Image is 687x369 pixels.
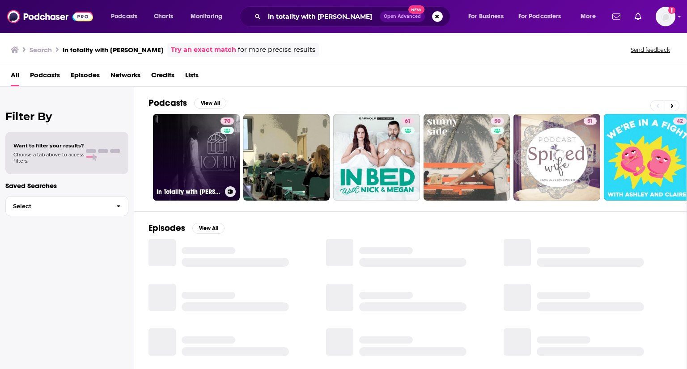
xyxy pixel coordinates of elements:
[63,46,164,54] h3: in totality with [PERSON_NAME]
[157,188,221,196] h3: In Totality with [PERSON_NAME]
[656,7,675,26] button: Show profile menu
[468,10,504,23] span: For Business
[462,9,515,24] button: open menu
[30,68,60,86] a: Podcasts
[153,114,240,201] a: 70In Totality with [PERSON_NAME]
[111,10,137,23] span: Podcasts
[6,203,109,209] span: Select
[221,117,234,125] a: 70
[668,7,675,14] svg: Add a profile image
[5,181,128,190] p: Saved Searches
[224,117,230,126] span: 70
[238,45,315,55] span: for more precise results
[609,9,624,24] a: Show notifications dropdown
[192,223,225,234] button: View All
[587,117,593,126] span: 51
[171,45,236,55] a: Try an exact match
[5,196,128,216] button: Select
[628,46,673,54] button: Send feedback
[405,117,411,126] span: 61
[148,97,187,109] h2: Podcasts
[513,9,574,24] button: open menu
[494,117,500,126] span: 50
[408,5,424,14] span: New
[191,10,222,23] span: Monitoring
[154,10,173,23] span: Charts
[518,10,561,23] span: For Podcasters
[631,9,645,24] a: Show notifications dropdown
[401,117,414,125] a: 61
[264,9,380,24] input: Search podcasts, credits, & more...
[248,6,459,27] div: Search podcasts, credits, & more...
[151,68,174,86] a: Credits
[584,117,597,125] a: 51
[148,222,225,234] a: EpisodesView All
[380,11,425,22] button: Open AdvancedNew
[194,98,226,109] button: View All
[5,110,128,123] h2: Filter By
[13,143,84,149] span: Want to filter your results?
[148,97,226,109] a: PodcastsView All
[105,9,149,24] button: open menu
[110,68,140,86] a: Networks
[71,68,100,86] a: Episodes
[333,114,420,201] a: 61
[424,114,510,201] a: 50
[148,9,178,24] a: Charts
[574,9,607,24] button: open menu
[185,68,199,86] a: Lists
[11,68,19,86] a: All
[677,117,683,126] span: 42
[513,114,600,201] a: 51
[30,46,52,54] h3: Search
[581,10,596,23] span: More
[384,14,421,19] span: Open Advanced
[7,8,93,25] img: Podchaser - Follow, Share and Rate Podcasts
[13,151,84,164] span: Choose a tab above to access filters.
[656,7,675,26] img: User Profile
[673,117,687,125] a: 42
[491,117,504,125] a: 50
[656,7,675,26] span: Logged in as shcarlos
[184,9,234,24] button: open menu
[148,222,185,234] h2: Episodes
